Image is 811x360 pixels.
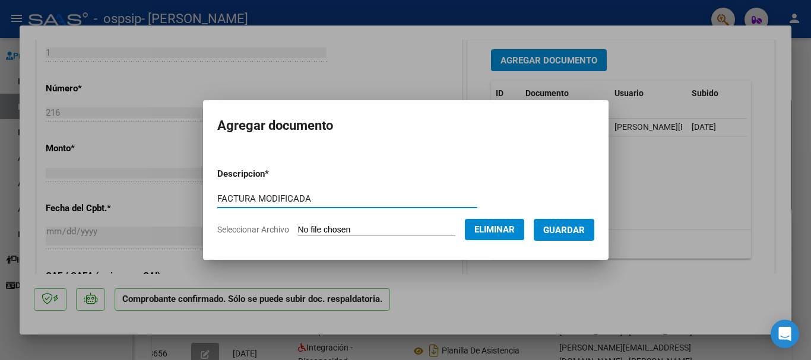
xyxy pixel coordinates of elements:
h2: Agregar documento [217,114,594,137]
span: Guardar [543,225,585,235]
span: Seleccionar Archivo [217,225,289,234]
div: Open Intercom Messenger [771,320,799,348]
button: Guardar [534,219,594,241]
button: Eliminar [465,219,524,240]
span: Eliminar [474,224,515,235]
p: Descripcion [217,167,331,181]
